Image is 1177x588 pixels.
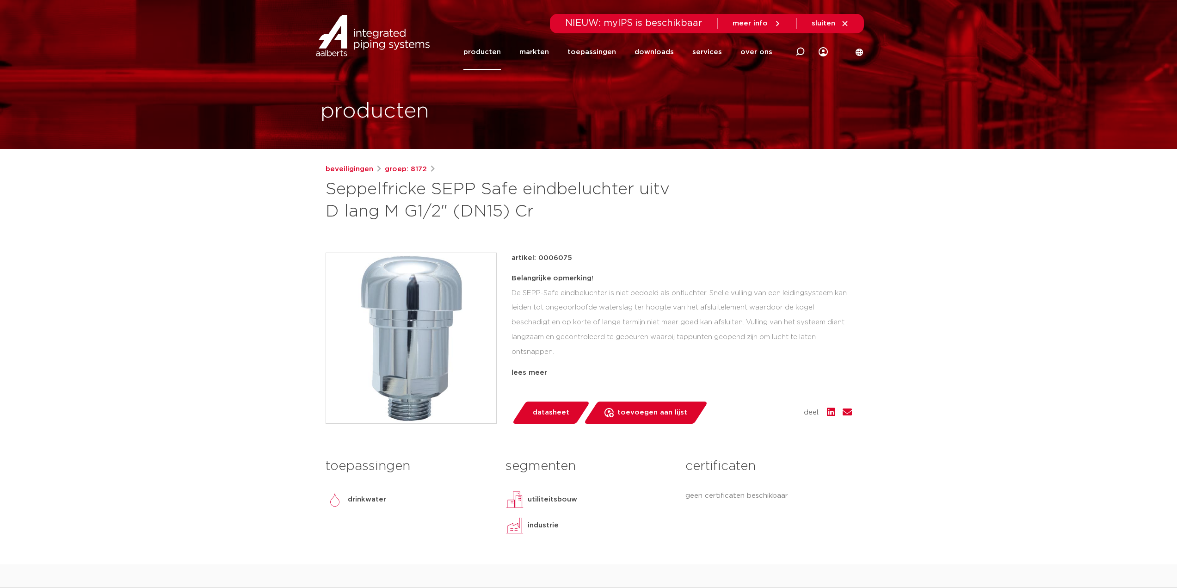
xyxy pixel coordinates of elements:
[511,275,593,282] strong: Belangrijke opmerking!
[505,457,672,476] h3: segmenten
[533,405,569,420] span: datasheet
[320,97,429,126] h1: producten
[348,494,386,505] p: drinkwater
[804,407,820,418] span: deel:
[565,19,703,28] span: NIEUW: myIPS is beschikbaar
[326,490,344,509] img: drinkwater
[326,179,673,223] h1: Seppelfricke SEPP Safe eindbeluchter uitv D lang M G1/2" (DN15) Cr
[326,164,373,175] a: beveiligingen
[692,34,722,70] a: services
[685,457,851,476] h3: certificaten
[528,520,559,531] p: industrie
[685,490,851,501] p: geen certificaten beschikbaar
[528,494,577,505] p: utiliteitsbouw
[326,253,496,423] img: Product Image for Seppelfricke SEPP Safe eindbeluchter uitv D lang M G1/2" (DN15) Cr
[635,34,674,70] a: downloads
[326,457,492,476] h3: toepassingen
[505,490,524,509] img: utiliteitsbouw
[385,164,427,175] a: groep: 8172
[511,253,572,264] p: artikel: 0006075
[511,367,852,378] div: lees meer
[617,405,687,420] span: toevoegen aan lijst
[511,402,590,424] a: datasheet
[812,19,849,28] a: sluiten
[463,34,772,70] nav: Menu
[511,271,852,364] div: De SEPP-Safe eindbeluchter is niet bedoeld als ontluchter. Snelle vulling van een leidingsysteem ...
[505,516,524,535] img: industrie
[733,19,782,28] a: meer info
[740,34,772,70] a: over ons
[733,20,768,27] span: meer info
[519,34,549,70] a: markten
[567,34,616,70] a: toepassingen
[463,34,501,70] a: producten
[812,20,835,27] span: sluiten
